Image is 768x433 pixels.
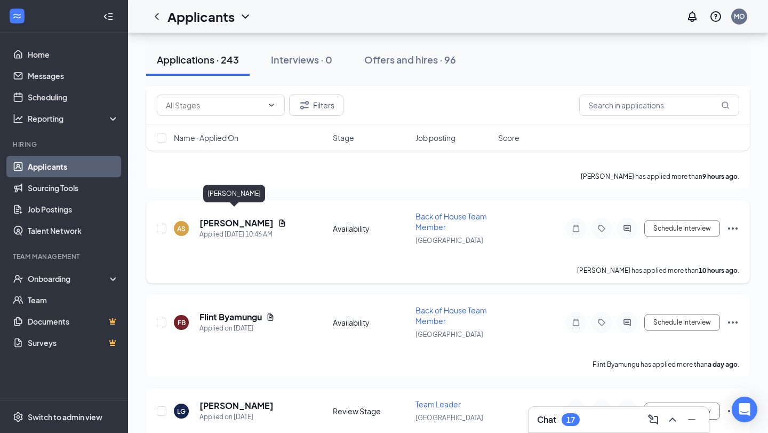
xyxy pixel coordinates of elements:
p: Flint Byamungu has applied more than . [593,360,739,369]
svg: Ellipses [726,222,739,235]
span: [GEOGRAPHIC_DATA] [415,237,483,245]
a: Messages [28,65,119,86]
div: Team Management [13,252,117,261]
button: Schedule Interview [644,220,720,237]
svg: ChevronUp [666,413,679,426]
svg: ActiveChat [621,224,634,233]
a: Scheduling [28,86,119,108]
svg: ActiveChat [621,318,634,327]
svg: Minimize [685,413,698,426]
span: Stage [333,132,354,143]
a: Home [28,44,119,65]
div: Applications · 243 [157,53,239,66]
button: Schedule Interview [644,314,720,331]
a: DocumentsCrown [28,311,119,332]
svg: Notifications [686,10,699,23]
input: Search in applications [579,95,739,116]
div: Onboarding [28,273,110,284]
h1: Applicants [167,7,235,26]
div: Interviews · 0 [271,53,332,66]
div: LG [177,407,186,416]
div: Open Intercom Messenger [732,397,757,422]
div: Hiring [13,140,117,149]
svg: QuestionInfo [709,10,722,23]
svg: ComposeMessage [647,413,660,426]
svg: Document [278,219,286,227]
b: 10 hours ago [699,266,738,274]
div: Availability [333,223,409,234]
a: Job Postings [28,199,119,220]
button: Schedule Interview [644,403,720,420]
svg: Ellipses [726,405,739,418]
button: Minimize [683,411,700,428]
span: Back of House Team Member [415,211,487,232]
a: SurveysCrown [28,332,119,353]
span: [GEOGRAPHIC_DATA] [415,414,483,422]
b: a day ago [708,360,738,368]
div: Switch to admin view [28,412,102,422]
svg: Tag [595,224,608,233]
a: Applicants [28,156,119,177]
h3: Chat [537,414,556,426]
div: Applied on [DATE] [199,412,274,422]
div: 17 [566,415,575,424]
b: 9 hours ago [702,172,738,180]
svg: Settings [13,412,23,422]
span: Team Leader [415,399,461,409]
div: Reporting [28,113,119,124]
div: Offers and hires · 96 [364,53,456,66]
span: Back of House Team Member [415,305,487,326]
svg: ChevronDown [239,10,252,23]
a: Sourcing Tools [28,177,119,199]
svg: Ellipses [726,316,739,329]
svg: UserCheck [13,273,23,284]
svg: MagnifyingGlass [721,101,730,109]
svg: Collapse [103,11,114,22]
h5: [PERSON_NAME] [199,217,274,229]
h5: Flint Byamungu [199,311,262,323]
div: Review Stage [333,406,409,416]
svg: WorkstreamLogo [12,11,22,21]
div: MO [734,12,745,21]
div: AS [177,224,186,233]
svg: ChevronLeft [150,10,163,23]
input: All Stages [166,99,263,111]
svg: Note [570,224,582,233]
button: ChevronUp [664,411,681,428]
div: Availability [333,317,409,328]
a: Team [28,289,119,311]
p: [PERSON_NAME] has applied more than . [577,266,739,275]
p: [PERSON_NAME] has applied more than . [581,172,739,181]
button: Filter Filters [289,95,343,116]
svg: Tag [595,318,608,327]
div: [PERSON_NAME] [203,185,265,202]
div: Applied [DATE] 10:46 AM [199,229,286,240]
div: Applied on [DATE] [199,323,275,334]
div: FB [178,318,186,327]
svg: Analysis [13,113,23,124]
svg: Filter [298,99,311,112]
svg: Note [570,318,582,327]
svg: Document [266,313,275,321]
a: Talent Network [28,220,119,241]
span: Score [498,132,519,143]
span: Job posting [415,132,455,143]
h5: [PERSON_NAME] [199,400,274,412]
span: Name · Applied On [174,132,238,143]
button: ComposeMessage [645,411,662,428]
span: [GEOGRAPHIC_DATA] [415,330,483,338]
svg: ChevronDown [267,101,276,109]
